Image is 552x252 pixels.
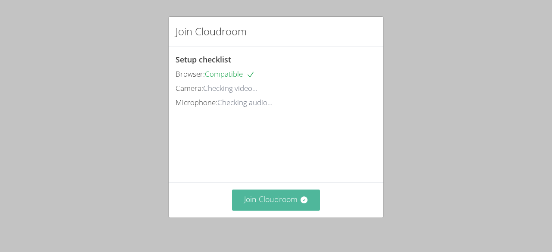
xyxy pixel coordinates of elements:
span: Setup checklist [176,54,231,65]
span: Microphone: [176,97,217,107]
span: Checking video... [203,83,257,93]
h2: Join Cloudroom [176,24,247,39]
span: Browser: [176,69,205,79]
span: Compatible [205,69,255,79]
span: Camera: [176,83,203,93]
span: Checking audio... [217,97,273,107]
button: Join Cloudroom [232,190,320,211]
